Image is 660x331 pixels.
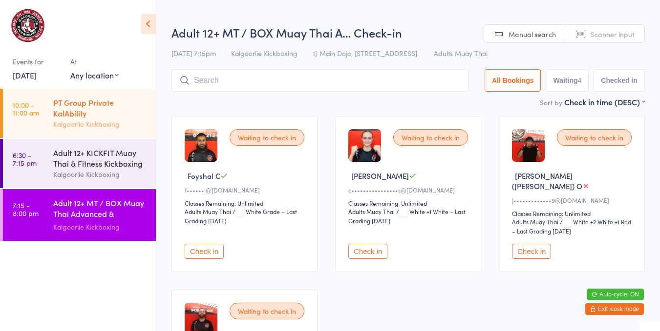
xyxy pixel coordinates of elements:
div: J•••••••••••••9@[DOMAIN_NAME] [512,196,635,204]
time: 7:15 - 8:00 pm [13,201,39,217]
span: [DATE] 7:15pm [171,48,216,58]
img: image1748949611.png [512,129,545,162]
a: [DATE] [13,70,37,80]
div: c••••••••••••••••s@[DOMAIN_NAME] [348,186,471,194]
div: Classes Remaining: Unlimited [185,199,307,207]
div: Adults Muay Thai [512,217,558,226]
div: Any location [70,70,119,80]
button: Check in [512,244,551,259]
span: Foyshal C [188,171,220,181]
span: Scanner input [591,29,635,39]
span: Kalgoorlie Kickboxing [231,48,298,58]
a: 6:30 -7:15 pmAdult 12+ KICKFIT Muay Thai & Fitness KickboxingKalgoorlie Kickboxing [3,139,156,188]
div: Classes Remaining: Unlimited [348,199,471,207]
div: Adult 12+ KICKFIT Muay Thai & Fitness Kickboxing [53,147,148,169]
button: Waiting4 [546,69,589,92]
button: Check in [185,244,224,259]
time: 6:30 - 7:15 pm [13,151,37,167]
div: Classes Remaining: Unlimited [512,209,635,217]
div: Kalgoorlie Kickboxing [53,118,148,130]
button: Exit kiosk mode [585,303,644,315]
div: Kalgoorlie Kickboxing [53,169,148,180]
button: Check in [348,244,387,259]
div: Kalgoorlie Kickboxing [53,221,148,233]
div: Adults Muay Thai [185,207,231,215]
div: Check in time (DESC) [564,97,645,107]
span: [PERSON_NAME] [351,171,409,181]
div: 4 [578,77,582,84]
input: Search [171,69,468,92]
button: Checked in [594,69,645,92]
span: Adults Muay Thai [434,48,488,58]
a: 10:00 -11:00 amPT Group Private KalAbilityKalgoorlie Kickboxing [3,89,156,138]
div: Waiting to check in [393,129,468,146]
a: 7:15 -8:00 pmAdult 12+ MT / BOX Muay Thai Advanced & SPARRINGKalgoorlie Kickboxing [3,189,156,241]
div: Adults Muay Thai [348,207,395,215]
div: f••••••l@[DOMAIN_NAME] [185,186,307,194]
div: Waiting to check in [230,129,304,146]
span: Manual search [509,29,556,39]
time: 10:00 - 11:00 am [13,101,39,117]
button: All Bookings [485,69,541,92]
div: At [70,54,119,70]
button: Auto-cycle: ON [587,289,644,300]
h2: Adult 12+ MT / BOX Muay Thai A… Check-in [171,24,645,40]
div: PT Group Private KalAbility [53,97,148,118]
div: Adult 12+ MT / BOX Muay Thai Advanced & SPARRING [53,197,148,221]
img: image1732099010.png [348,129,381,162]
img: image1756205489.png [185,129,217,162]
div: Events for [13,54,61,70]
img: Kalgoorlie Kickboxing [10,7,46,44]
label: Sort by [540,97,562,107]
span: 1) Main Dojo, [STREET_ADDRESS]. [313,48,419,58]
span: [PERSON_NAME] ([PERSON_NAME]) O [512,171,582,191]
div: Waiting to check in [557,129,632,146]
div: Waiting to check in [230,303,304,319]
